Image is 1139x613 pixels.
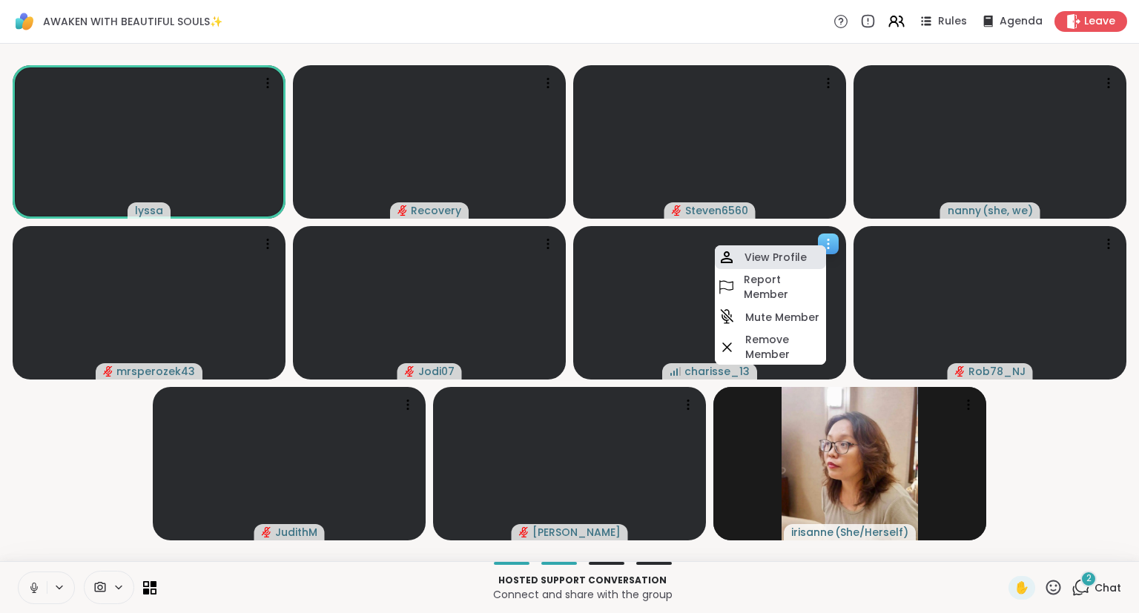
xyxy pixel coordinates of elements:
span: AWAKEN WITH BEAUTIFUL SOULS✨ [43,14,222,29]
span: Rules [938,14,967,29]
h4: Report Member [744,272,823,302]
span: audio-muted [405,366,415,377]
span: 2 [1086,572,1092,585]
span: nanny [948,203,981,218]
img: ShareWell Logomark [12,9,37,34]
h4: Remove Member [745,332,823,362]
h4: View Profile [745,250,807,265]
span: ✋ [1014,579,1029,597]
span: mrsperozek43 [116,364,195,379]
span: Chat [1095,580,1121,595]
span: lyssa [135,203,163,218]
p: Connect and share with the group [165,587,1000,602]
span: JudithM [275,525,317,540]
span: charisse_13 [684,364,750,379]
span: Rob78_NJ [968,364,1026,379]
span: Jodi07 [418,364,455,379]
span: Steven6560 [685,203,748,218]
span: ( She/Herself ) [835,525,908,540]
span: audio-muted [672,205,682,216]
span: audio-muted [519,527,529,537]
span: Leave [1084,14,1115,29]
h4: Mute Member [745,310,819,325]
span: audio-muted [955,366,965,377]
span: Agenda [1000,14,1043,29]
span: ( she, we ) [983,203,1033,218]
span: audio-muted [262,527,272,537]
span: [PERSON_NAME] [532,525,621,540]
span: Recovery [411,203,461,218]
img: irisanne [782,387,918,540]
span: audio-muted [397,205,408,216]
p: Hosted support conversation [165,574,1000,587]
span: irisanne [791,525,833,540]
span: audio-muted [103,366,113,377]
